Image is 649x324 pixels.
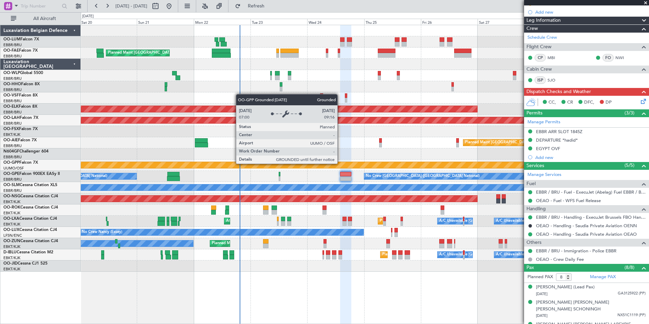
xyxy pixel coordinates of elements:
a: EBBR/BRU [3,87,22,92]
span: Pax [526,264,534,272]
a: EBKT/KJK [3,267,20,272]
div: ISP [535,76,546,84]
a: EBKT/KJK [3,222,20,227]
div: EBBR ARR SLOT 1845Z [536,129,582,134]
div: No Crew [GEOGRAPHIC_DATA] ([GEOGRAPHIC_DATA] National) [366,171,480,181]
span: Dispatch Checks and Weather [526,88,591,96]
a: EBBR/BRU [3,110,22,115]
label: Planned PAX [527,274,553,281]
span: [DATE] [536,313,548,318]
span: (3/3) [625,109,634,116]
a: OO-GPPFalcon 7X [3,161,38,165]
span: Permits [526,109,542,117]
a: EBBR/BRU [3,177,22,182]
span: OO-FAE [3,49,19,53]
a: EBBR/BRU [3,188,22,193]
a: EBBR/BRU [3,121,22,126]
span: OO-GPE [3,172,19,176]
a: OO-WLPGlobal 5500 [3,71,43,75]
div: A/C Unavailable [GEOGRAPHIC_DATA]-[GEOGRAPHIC_DATA] [496,250,604,260]
a: OO-LUXCessna Citation CJ4 [3,228,57,232]
span: CC, [549,99,556,106]
div: FO [602,54,614,61]
span: OO-LXA [3,217,19,221]
input: Trip Number [21,1,60,11]
a: EBBR / BRU - Fuel - ExecuJet (Abelag) Fuel EBBR / BRU [536,189,646,195]
span: (5/5) [625,162,634,169]
span: OO-LAH [3,116,20,120]
a: EBKT/KJK [3,255,20,260]
a: OO-LAHFalcon 7X [3,116,38,120]
a: OO-AIEFalcon 7X [3,138,37,142]
a: OEAO - Handling - Saudia Private Aviation OENN [536,223,637,229]
span: OO-NSG [3,194,20,198]
span: (8/8) [625,264,634,271]
span: OO-ROK [3,205,20,210]
span: Flight Crew [526,43,552,51]
span: Services [526,162,544,170]
span: OO-WLP [3,71,20,75]
span: All Aircraft [18,16,72,21]
a: Manage Permits [527,119,560,126]
div: Add new [535,155,646,160]
a: OO-GPEFalcon 900EX EASy II [3,172,60,176]
span: DP [606,99,612,106]
div: Planned Maint Nice ([GEOGRAPHIC_DATA]) [382,250,458,260]
div: Mon 22 [194,19,251,25]
a: OEAO - Handling - Saudia Private Aviation OEAO [536,231,637,237]
span: OO-VSF [3,93,19,97]
a: OO-VSFFalcon 8X [3,93,38,97]
a: OO-SLMCessna Citation XLS [3,183,57,187]
div: Sun 21 [137,19,193,25]
button: All Aircraft [7,13,74,24]
div: Tue 23 [251,19,307,25]
span: D-IBLU [3,250,17,254]
div: [PERSON_NAME] (Lead Pax) [536,284,595,291]
a: OO-HHOFalcon 8X [3,82,40,86]
a: NWI [615,55,631,61]
div: A/C Unavailable [GEOGRAPHIC_DATA] ([GEOGRAPHIC_DATA] National) [439,216,565,226]
span: DFC, [584,99,594,106]
div: Planned Maint Kortrijk-[GEOGRAPHIC_DATA] [380,216,459,226]
a: EBBR/BRU [3,54,22,59]
div: EGYPT OVF [536,146,560,151]
a: OO-ELKFalcon 8X [3,105,37,109]
div: Fri 26 [421,19,478,25]
span: OO-GPP [3,161,19,165]
a: EBBR/BRU [3,143,22,148]
div: Sat 20 [80,19,137,25]
div: [DATE] [82,14,94,19]
span: Cabin Crew [526,66,552,73]
a: EBKT/KJK [3,199,20,204]
div: Planned Maint [GEOGRAPHIC_DATA] ([GEOGRAPHIC_DATA] National) [108,48,231,58]
div: [PERSON_NAME] [PERSON_NAME] [PERSON_NAME] SCHONINGH [536,299,646,312]
button: Refresh [232,1,273,12]
span: Fuel [526,180,536,188]
span: CR [567,99,573,106]
a: EBBR/BRU [3,98,22,104]
span: OO-AIE [3,138,18,142]
span: OO-JID [3,262,18,266]
a: OO-FSXFalcon 7X [3,127,38,131]
div: AOG Maint Kortrijk-[GEOGRAPHIC_DATA] [226,216,300,226]
span: Leg Information [526,17,561,24]
a: Manage Services [527,172,561,178]
span: GA3125922 (PP) [618,291,646,296]
a: UUMO/OSF [3,166,24,171]
a: OO-FAEFalcon 7X [3,49,38,53]
div: A/C Unavailable [496,216,524,226]
span: Crew [526,25,538,33]
a: EBKT/KJK [3,244,20,249]
div: Thu 25 [364,19,421,25]
div: Wed 24 [307,19,364,25]
a: EBBR / BRU - Immigration - Police EBBR [536,248,616,254]
span: [DATE] [536,291,548,296]
span: NX51C1119 (PP) [617,312,646,318]
span: OO-LUM [3,37,20,41]
a: OO-NSGCessna Citation CJ4 [3,194,58,198]
a: OO-ZUNCessna Citation CJ4 [3,239,58,243]
span: Refresh [242,4,271,8]
a: SJO [548,77,563,83]
span: N604GF [3,149,19,154]
span: OO-ELK [3,105,19,109]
